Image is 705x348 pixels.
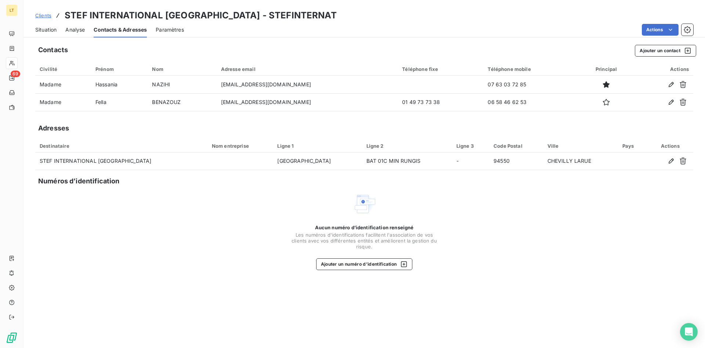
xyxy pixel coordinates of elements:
[315,225,414,230] span: Aucun numéro d’identification renseigné
[6,4,18,16] div: LT
[148,76,216,93] td: NAZIHI
[635,45,696,57] button: Ajouter un contact
[152,66,212,72] div: Nom
[291,232,438,250] span: Les numéros d'identifications facilitent l'association de vos clients avec vos différentes entité...
[352,192,376,216] img: Empty state
[642,24,679,36] button: Actions
[456,143,485,149] div: Ligne 3
[398,93,483,111] td: 01 49 73 73 38
[38,123,69,133] h5: Adresses
[91,76,148,93] td: Hassania
[65,26,85,33] span: Analyse
[35,76,91,93] td: Madame
[316,258,413,270] button: Ajouter un numéro d’identification
[452,153,489,170] td: -
[35,93,91,111] td: Madame
[212,143,269,149] div: Nom entreprise
[35,26,57,33] span: Situation
[35,12,51,18] span: Clients
[6,332,18,344] img: Logo LeanPay
[362,153,452,170] td: BAT 01C MIN RUNGIS
[65,9,337,22] h3: STEF INTERNATIONAL [GEOGRAPHIC_DATA] - STEFINTERNAT
[366,143,448,149] div: Ligne 2
[94,26,147,33] span: Contacts & Adresses
[273,153,362,170] td: [GEOGRAPHIC_DATA]
[35,12,51,19] a: Clients
[402,66,479,72] div: Téléphone fixe
[547,143,614,149] div: Ville
[488,66,574,72] div: Téléphone mobile
[217,76,398,93] td: [EMAIL_ADDRESS][DOMAIN_NAME]
[583,66,630,72] div: Principal
[40,66,87,72] div: Civilité
[91,93,148,111] td: Fella
[11,71,20,77] span: 69
[35,153,207,170] td: STEF INTERNATIONAL [GEOGRAPHIC_DATA]
[95,66,143,72] div: Prénom
[483,76,578,93] td: 07 63 03 72 85
[148,93,216,111] td: BENAZOUZ
[639,66,689,72] div: Actions
[489,153,543,170] td: 94550
[38,176,120,186] h5: Numéros d’identification
[543,153,618,170] td: CHEVILLY LARUE
[217,93,398,111] td: [EMAIL_ADDRESS][DOMAIN_NAME]
[493,143,539,149] div: Code Postal
[622,143,643,149] div: Pays
[680,323,698,341] div: Open Intercom Messenger
[38,45,68,55] h5: Contacts
[277,143,357,149] div: Ligne 1
[651,143,689,149] div: Actions
[483,93,578,111] td: 06 58 46 62 53
[40,143,203,149] div: Destinataire
[156,26,184,33] span: Paramètres
[221,66,394,72] div: Adresse email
